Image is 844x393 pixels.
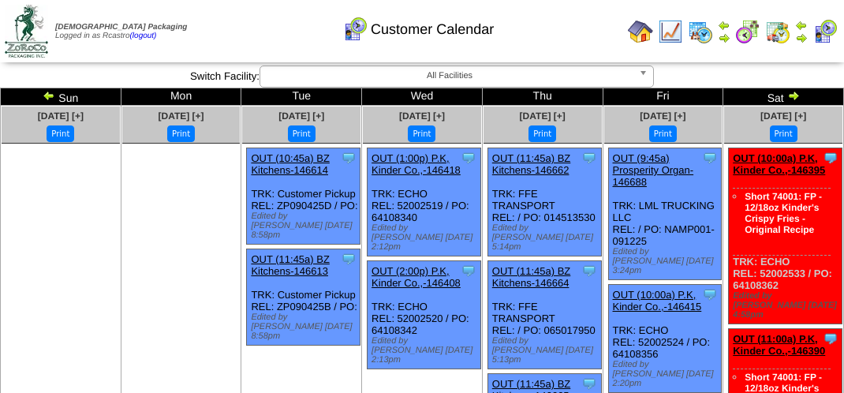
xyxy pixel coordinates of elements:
div: TRK: ECHO REL: 52002519 / PO: 64108340 [368,148,481,256]
span: [DEMOGRAPHIC_DATA] Packaging [55,23,187,32]
a: OUT (1:00p) P.K, Kinder Co.,-146418 [372,152,461,176]
a: [DATE] [+] [399,110,445,122]
img: Tooltip [702,286,718,302]
div: Edited by [PERSON_NAME] [DATE] 8:58pm [251,211,360,240]
img: calendarprod.gif [688,19,713,44]
img: Tooltip [341,251,357,267]
div: Edited by [PERSON_NAME] [DATE] 8:58pm [251,313,360,341]
span: All Facilities [267,66,633,85]
td: Sun [1,88,121,106]
img: Tooltip [461,150,476,166]
a: [DATE] [+] [640,110,685,122]
img: arrowleft.gif [795,19,808,32]
td: Wed [362,88,483,106]
img: Tooltip [341,150,357,166]
td: Tue [241,88,362,106]
div: Edited by [PERSON_NAME] [DATE] 2:13pm [372,336,480,365]
div: TRK: ECHO REL: 52002533 / PO: 64108362 [729,148,842,324]
img: calendarcustomer.gif [342,17,368,42]
a: [DATE] [+] [760,110,806,122]
div: Edited by [PERSON_NAME] [DATE] 4:58pm [733,291,842,320]
div: TRK: ECHO REL: 52002524 / PO: 64108356 [608,285,722,393]
img: Tooltip [581,150,597,166]
img: calendarblend.gif [735,19,760,44]
button: Print [408,125,435,142]
a: OUT (9:45a) Prosperity Organ-146688 [613,152,694,188]
button: Print [528,125,556,142]
a: OUT (11:45a) BZ Kitchens-146613 [251,253,329,277]
a: (logout) [130,32,157,40]
a: OUT (10:00a) P.K, Kinder Co.,-146395 [733,152,825,176]
img: calendarinout.gif [765,19,790,44]
img: arrowleft.gif [718,19,730,32]
a: [DATE] [+] [38,110,84,122]
div: TRK: Customer Pickup REL: ZP090425D / PO: [247,148,360,245]
button: Print [47,125,74,142]
td: Fri [603,88,723,106]
span: Customer Calendar [371,21,494,38]
a: OUT (10:00a) P.K, Kinder Co.,-146415 [613,289,702,313]
img: Tooltip [581,263,597,279]
div: Edited by [PERSON_NAME] [DATE] 5:13pm [492,336,601,365]
div: TRK: LML TRUCKING LLC REL: / PO: NAMP001-091225 [608,148,722,280]
div: Edited by [PERSON_NAME] [DATE] 3:24pm [613,247,722,275]
img: arrowleft.gif [43,89,55,102]
img: calendarcustomer.gif [812,19,838,44]
a: OUT (11:45a) BZ Kitchens-146662 [492,152,570,176]
td: Mon [121,88,241,106]
a: OUT (11:45a) BZ Kitchens-146664 [492,265,570,289]
td: Thu [482,88,603,106]
span: Logged in as Rcastro [55,23,187,40]
a: [DATE] [+] [520,110,566,122]
img: Tooltip [581,376,597,391]
img: zoroco-logo-small.webp [5,5,48,58]
div: Edited by [PERSON_NAME] [DATE] 5:14pm [492,223,601,252]
a: OUT (10:45a) BZ Kitchens-146614 [251,152,329,176]
img: Tooltip [702,150,718,166]
div: TRK: ECHO REL: 52002520 / PO: 64108342 [368,261,481,369]
div: Edited by [PERSON_NAME] [DATE] 2:12pm [372,223,480,252]
div: Edited by [PERSON_NAME] [DATE] 2:20pm [613,360,722,388]
td: Sat [723,88,844,106]
a: [DATE] [+] [278,110,324,122]
img: line_graph.gif [658,19,683,44]
div: TRK: Customer Pickup REL: ZP090425B / PO: [247,249,360,346]
a: OUT (11:00a) P.K, Kinder Co.,-146390 [733,333,825,357]
div: TRK: FFE TRANSPORT REL: / PO: 065017950 [487,261,601,369]
img: Tooltip [823,150,838,166]
button: Print [288,125,316,142]
img: arrowright.gif [718,32,730,44]
a: [DATE] [+] [159,110,204,122]
button: Print [167,125,195,142]
div: TRK: FFE TRANSPORT REL: / PO: 014513530 [487,148,601,256]
button: Print [649,125,677,142]
img: arrowright.gif [795,32,808,44]
img: arrowright.gif [787,89,800,102]
img: Tooltip [823,331,838,346]
img: Tooltip [461,263,476,279]
button: Print [770,125,797,142]
a: Short 74001: FP - 12/18oz Kinder's Crispy Fries - Original Recipe [745,191,822,235]
a: OUT (2:00p) P.K, Kinder Co.,-146408 [372,265,461,289]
